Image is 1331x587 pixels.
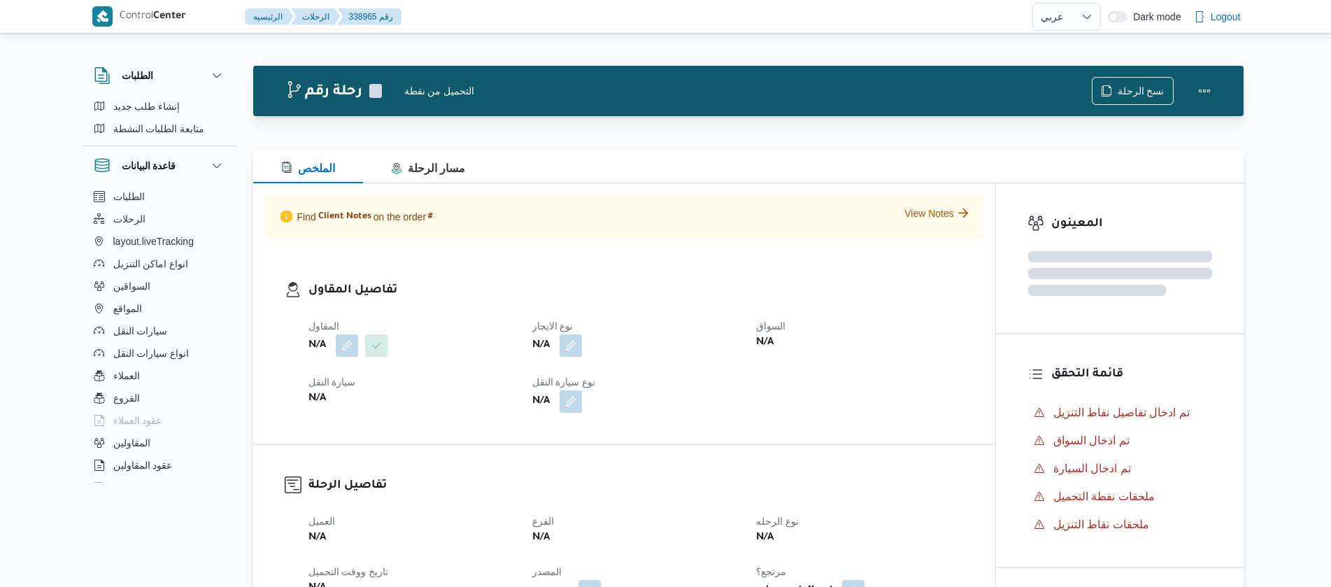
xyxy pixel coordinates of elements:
[88,342,231,365] button: انواع سيارات النقل
[113,300,142,317] span: المواقع
[391,162,465,174] span: مسار الرحلة
[756,530,774,546] b: N/A
[113,188,145,205] span: الطلبات
[88,454,231,476] button: عقود المقاولين
[88,297,231,320] button: المواقع
[404,84,1092,99] div: التحميل من نقطة
[113,479,171,496] span: اجهزة التليفون
[532,337,550,354] b: N/A
[113,345,190,362] span: انواع سيارات النقل
[318,211,371,222] span: Client Notes
[1028,514,1212,536] button: ملحقات نقاط التنزيل
[532,566,562,577] span: المصدر
[88,476,231,499] button: اجهزة التليفون
[94,67,225,84] button: الطلبات
[308,476,964,495] h3: تفاصيل الرحلة
[113,323,168,339] span: سيارات النقل
[756,566,786,577] span: مرتجع؟
[92,6,113,27] img: X8yXhbKr1z7QwAAAABJRU5ErkJggg==
[308,337,326,354] b: N/A
[113,120,205,137] span: متابعة الطلبات النشطة
[88,95,231,118] button: إنشاء طلب جديد
[14,531,59,573] iframe: chat widget
[113,412,162,429] span: عقود العملاء
[1053,460,1131,477] span: تم ادخال السيارة
[904,206,973,220] button: View Notes
[1127,11,1181,22] span: Dark mode
[1051,215,1212,234] h3: المعينون
[1118,83,1165,99] span: نسخ الرحلة
[1053,432,1130,449] span: تم ادخال السواق
[756,334,774,351] b: N/A
[122,157,176,174] h3: قاعدة البيانات
[1028,402,1212,424] button: تم ادخال تفاصيل نفاط التنزيل
[122,67,153,84] h3: الطلبات
[1053,518,1149,530] span: ملحقات نقاط التنزيل
[308,516,335,527] span: العميل
[88,409,231,432] button: عقود العملاء
[1053,406,1190,418] span: تم ادخال تفاصيل نفاط التنزيل
[1028,486,1212,508] button: ملحقات نقطة التحميل
[1028,458,1212,480] button: تم ادخال السيارة
[428,211,433,222] span: #
[338,8,401,25] button: 338965 رقم
[94,157,225,174] button: قاعدة البيانات
[88,275,231,297] button: السواقين
[88,365,231,387] button: العملاء
[113,367,140,384] span: العملاء
[1092,77,1174,105] button: نسخ الرحلة
[1053,488,1155,505] span: ملحقات نقطة التحميل
[532,516,554,527] span: الفرع
[88,230,231,253] button: layout.liveTracking
[756,320,785,332] span: السواق
[1188,3,1246,31] button: Logout
[113,98,180,115] span: إنشاء طلب جديد
[308,530,326,546] b: N/A
[532,393,550,410] b: N/A
[308,390,326,407] b: N/A
[113,390,140,406] span: الفروع
[88,185,231,208] button: الطلبات
[291,8,341,25] button: الرحلات
[113,233,194,250] span: layout.liveTracking
[113,434,150,451] span: المقاولين
[113,211,145,227] span: الرحلات
[88,253,231,275] button: انواع اماكن التنزيل
[1053,490,1155,502] span: ملحقات نقطة التحميل
[308,566,389,577] span: تاريخ ووقت التحميل
[88,208,231,230] button: الرحلات
[83,185,236,488] div: قاعدة البيانات
[153,11,186,22] b: Center
[308,281,964,300] h3: تفاصيل المقاول
[245,8,294,25] button: الرئيسيه
[1053,404,1190,421] span: تم ادخال تفاصيل نفاط التنزيل
[532,376,596,388] span: نوع سيارة النقل
[113,278,150,295] span: السواقين
[88,387,231,409] button: الفروع
[1053,434,1130,446] span: تم ادخال السواق
[532,320,574,332] span: نوع الايجار
[276,206,436,227] p: Find on the order
[88,118,231,140] button: متابعة الطلبات النشطة
[88,432,231,454] button: المقاولين
[285,83,362,101] h2: رحلة رقم
[1051,365,1212,384] h3: قائمة التحقق
[1211,8,1241,25] span: Logout
[113,255,189,272] span: انواع اماكن التنزيل
[281,162,335,174] span: الملخص
[532,530,550,546] b: N/A
[1028,430,1212,452] button: تم ادخال السواق
[113,457,173,474] span: عقود المقاولين
[308,320,339,332] span: المقاول
[1190,77,1218,105] button: Actions
[1053,516,1149,533] span: ملحقات نقاط التنزيل
[83,95,236,146] div: الطلبات
[88,320,231,342] button: سيارات النقل
[308,376,356,388] span: سيارة النقل
[756,516,799,527] span: نوع الرحله
[1053,462,1131,474] span: تم ادخال السيارة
